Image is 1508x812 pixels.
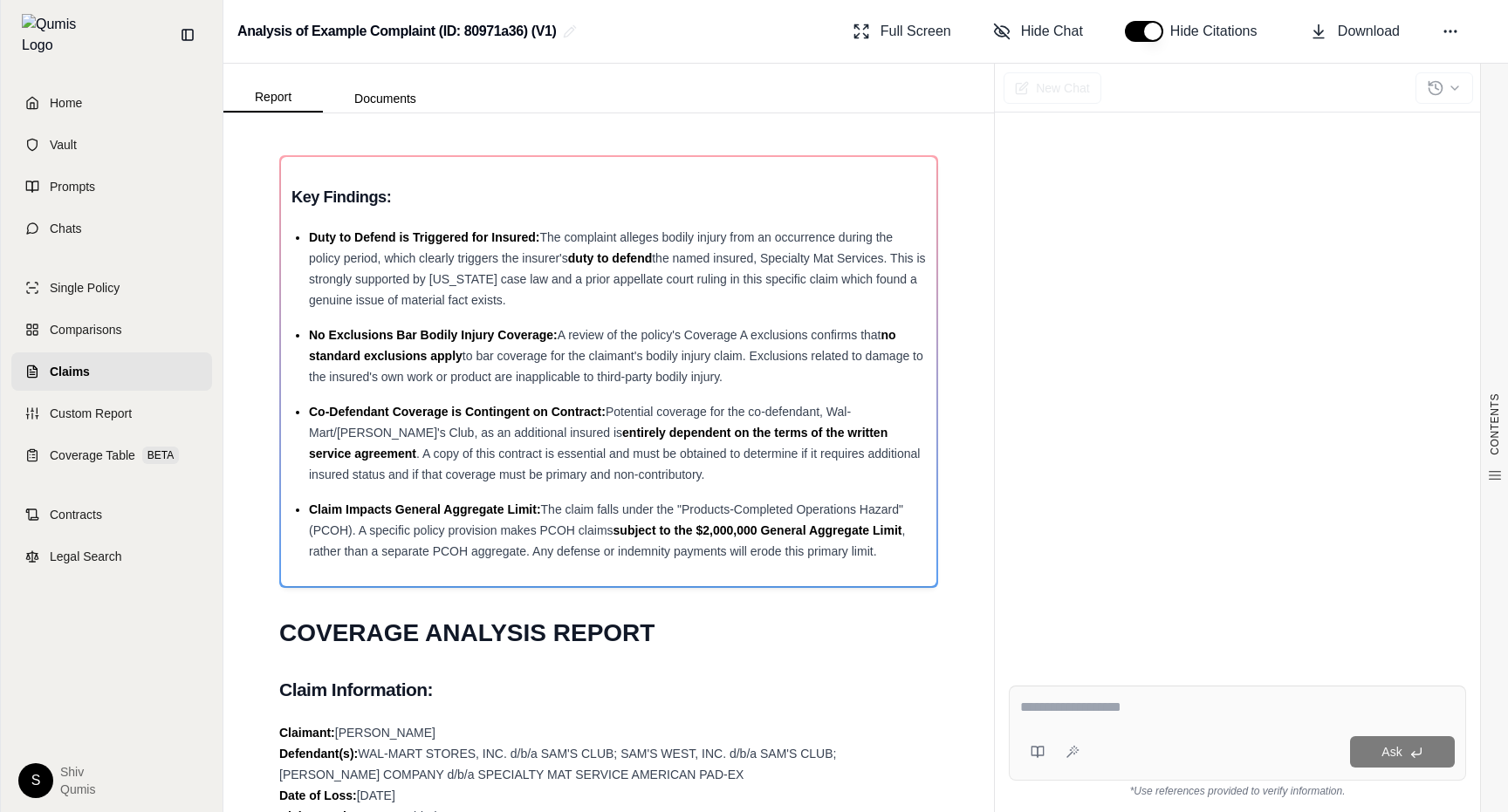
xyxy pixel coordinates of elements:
[50,506,102,523] span: Contracts
[50,447,135,464] span: Coverage Table
[11,310,212,349] a: Comparisons
[50,279,120,297] span: Single Policy
[357,788,395,802] span: [DATE]
[881,21,951,42] span: Full Screen
[22,14,87,56] img: Qumis Logo
[11,436,212,474] a: Coverage TableBETA
[558,328,881,342] span: A review of the policy's Coverage A exclusions confirms that
[309,230,893,265] span: The complaint alleges bodily injury from an occurrence during the policy period, which clearly tr...
[50,405,132,422] span: Custom Report
[291,181,926,213] h3: Key Findings:
[279,609,938,658] h1: COVERAGE ANALYSIS REPORT
[1303,14,1407,49] button: Download
[335,726,435,740] span: [PERSON_NAME]
[309,405,606,419] span: Co-Defendant Coverage is Contingent on Contract:
[309,447,920,481] span: . A copy of this contract is essential and must be obtained to determine if it requires additiona...
[323,85,448,113] button: Documents
[279,747,358,761] strong: Defendant(s):
[18,763,53,798] div: S
[174,21,202,49] button: Collapse sidebar
[309,230,539,244] span: Duty to Defend is Triggered for Insured:
[279,672,938,708] h2: Claim Information:
[279,788,357,802] strong: Date of Loss:
[50,220,82,237] span: Chats
[613,523,902,537] span: subject to the $2,000,000 General Aggregate Limit
[309,251,926,307] span: the named insured, Specialty Mat Services. This is strongly supported by [US_STATE] case law and ...
[11,126,212,164] a: Vault
[50,94,82,112] span: Home
[11,209,212,248] a: Chats
[279,726,335,740] strong: Claimant:
[1021,21,1083,42] span: Hide Chat
[986,14,1090,49] button: Hide Chat
[60,781,95,798] span: Qumis
[1009,781,1466,798] div: *Use references provided to verify information.
[1170,21,1268,42] span: Hide Citations
[50,136,77,154] span: Vault
[1381,745,1402,759] span: Ask
[223,83,323,113] button: Report
[60,763,95,781] span: Shiv
[309,349,923,384] span: to bar coverage for the claimant's bodily injury claim. Exclusions related to damage to the insur...
[279,747,836,781] span: WAL-MART STORES, INC. d/b/a SAM'S CLUB; SAM'S WEST, INC. d/b/a SAM'S CLUB; [PERSON_NAME] COMPANY ...
[50,363,90,380] span: Claims
[309,502,541,516] span: Claim Impacts General Aggregate Limit:
[50,178,95,195] span: Prompts
[1350,736,1455,768] button: Ask
[1488,393,1502,455] span: CONTENTS
[50,321,121,338] span: Comparisons
[568,251,652,265] span: duty to defend
[11,84,212,122] a: Home
[11,269,212,307] a: Single Policy
[11,167,212,206] a: Prompts
[309,502,903,537] span: The claim falls under the "Products-Completed Operations Hazard" (PCOH). A specific policy provis...
[50,548,122,565] span: Legal Search
[1338,21,1400,42] span: Download
[11,394,212,433] a: Custom Report
[11,495,212,534] a: Contracts
[309,328,558,342] span: No Exclusions Bar Bodily Injury Coverage:
[846,14,958,49] button: Full Screen
[237,16,556,47] h2: Analysis of Example Complaint (ID: 80971a36) (V1)
[142,447,179,464] span: BETA
[11,352,212,391] a: Claims
[11,537,212,576] a: Legal Search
